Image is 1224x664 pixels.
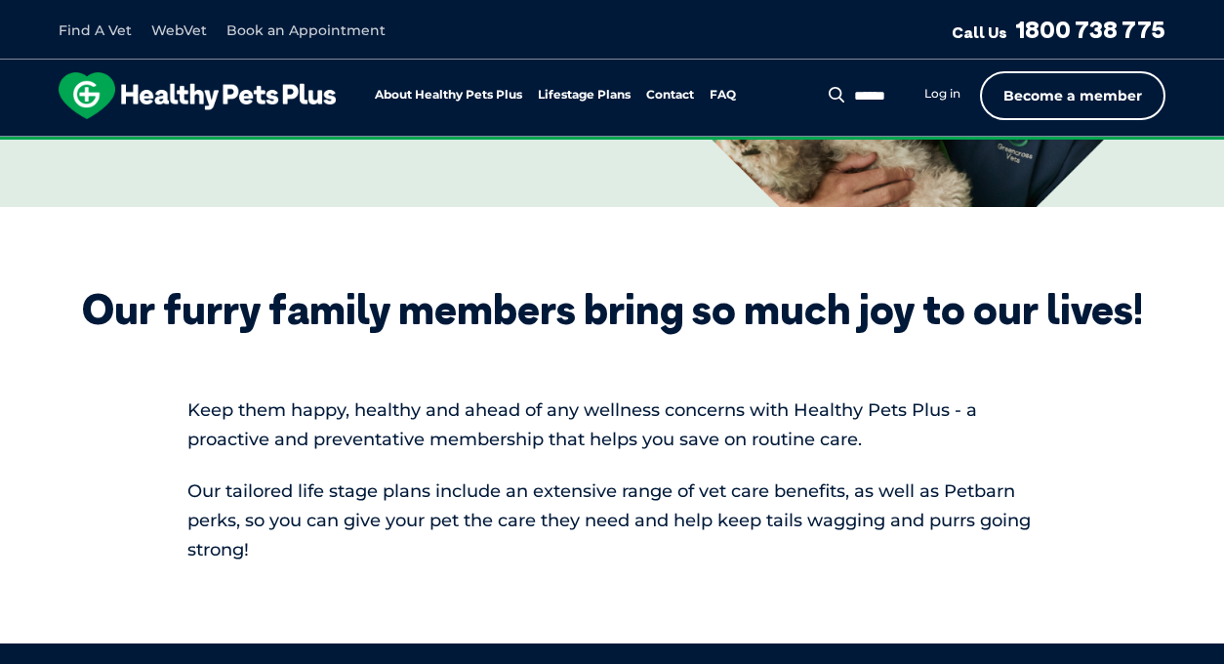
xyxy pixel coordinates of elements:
[248,137,977,154] span: Proactive, preventative wellness program designed to keep your pet healthier and happier for longer
[59,21,132,39] a: Find A Vet
[187,480,1031,560] span: Our tailored life stage plans include an extensive range of vet care benefits, as well as Petbarn...
[924,86,960,102] a: Log in
[82,285,1143,334] div: Our furry family members bring so much joy to our lives!
[187,399,977,450] span: Keep them happy, healthy and ahead of any wellness concerns with Healthy Pets Plus - a proactive ...
[375,89,522,102] a: About Healthy Pets Plus
[952,15,1165,44] a: Call Us1800 738 775
[646,89,694,102] a: Contact
[952,22,1007,42] span: Call Us
[825,85,849,104] button: Search
[59,72,336,119] img: hpp-logo
[538,89,631,102] a: Lifestage Plans
[710,89,736,102] a: FAQ
[226,21,386,39] a: Book an Appointment
[980,71,1165,120] a: Become a member
[151,21,207,39] a: WebVet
